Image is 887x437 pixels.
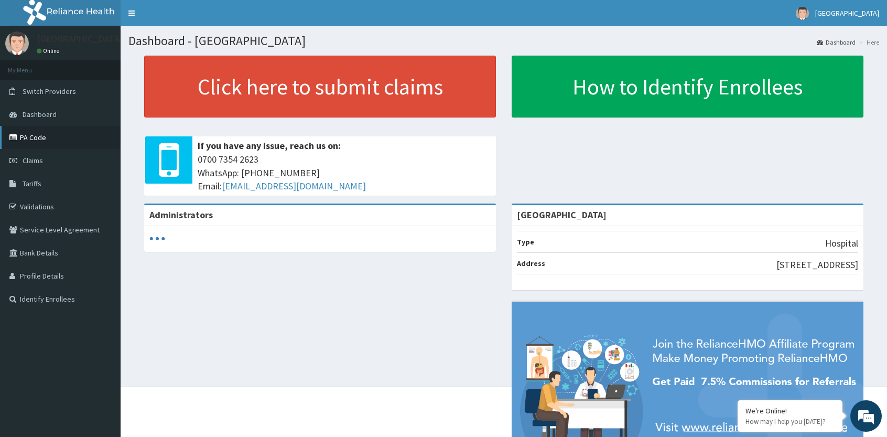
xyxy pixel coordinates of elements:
[37,47,62,55] a: Online
[37,34,123,44] p: [GEOGRAPHIC_DATA]
[796,7,809,20] img: User Image
[23,179,41,188] span: Tariffs
[517,259,545,268] b: Address
[825,237,858,250] p: Hospital
[5,31,29,55] img: User Image
[517,237,534,247] b: Type
[517,209,607,221] strong: [GEOGRAPHIC_DATA]
[817,38,856,47] a: Dashboard
[222,180,366,192] a: [EMAIL_ADDRESS][DOMAIN_NAME]
[144,56,496,118] a: Click here to submit claims
[815,8,879,18] span: [GEOGRAPHIC_DATA]
[23,110,57,119] span: Dashboard
[128,34,879,48] h1: Dashboard - [GEOGRAPHIC_DATA]
[745,406,835,415] div: We're Online!
[745,417,835,426] p: How may I help you today?
[776,258,858,272] p: [STREET_ADDRESS]
[23,87,76,96] span: Switch Providers
[149,231,165,247] svg: audio-loading
[857,38,879,47] li: Here
[198,153,491,193] span: 0700 7354 2623 WhatsApp: [PHONE_NUMBER] Email:
[198,140,341,152] b: If you have any issue, reach us on:
[512,56,863,118] a: How to Identify Enrollees
[149,209,213,221] b: Administrators
[23,156,43,165] span: Claims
